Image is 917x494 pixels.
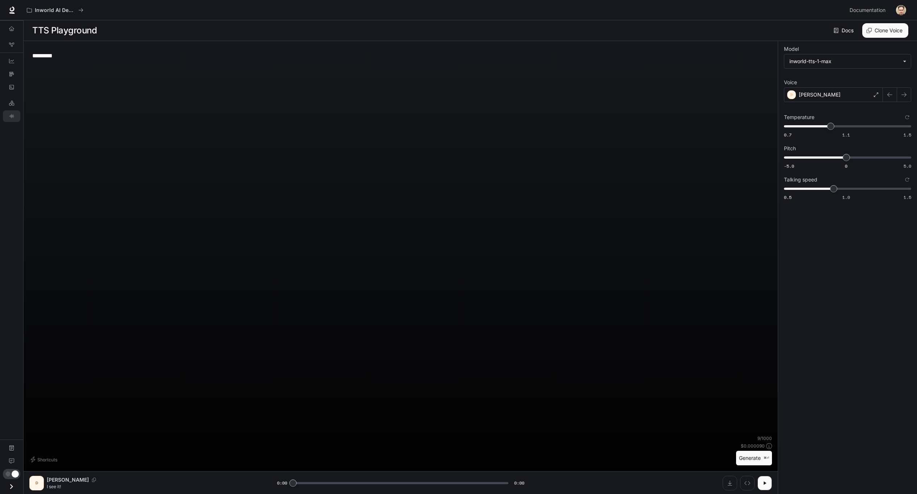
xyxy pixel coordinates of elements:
[3,455,20,467] a: Feedback
[89,478,99,482] button: Copy Voice ID
[757,435,772,441] p: 9 / 1000
[3,97,20,109] a: LLM Playground
[799,91,840,98] p: [PERSON_NAME]
[845,163,847,169] span: 0
[850,6,885,15] span: Documentation
[741,443,765,449] p: $ 0.000090
[12,470,19,478] span: Dark mode toggle
[784,54,911,68] div: inworld-tts-1-max
[784,115,814,120] p: Temperature
[764,456,769,460] p: ⌘⏎
[3,55,20,67] a: Dashboards
[723,476,737,490] button: Download audio
[842,132,850,138] span: 1.1
[904,132,911,138] span: 1.5
[862,23,908,38] button: Clone Voice
[514,479,524,487] span: 0:00
[784,163,794,169] span: -5.0
[24,3,87,17] button: All workspaces
[842,194,850,200] span: 1.0
[784,46,799,52] p: Model
[47,476,89,483] p: [PERSON_NAME]
[736,451,772,466] button: Generate⌘⏎
[3,479,20,494] button: Open drawer
[894,3,908,17] button: User avatar
[277,479,287,487] span: 0:00
[3,442,20,454] a: Documentation
[904,194,911,200] span: 1.5
[3,23,20,34] a: Overview
[904,163,911,169] span: 5.0
[3,68,20,80] a: Traces
[47,483,260,490] p: I see it!
[32,23,97,38] h1: TTS Playground
[3,81,20,93] a: Logs
[740,476,755,490] button: Inspect
[784,132,792,138] span: 0.7
[35,7,75,13] p: Inworld AI Demos
[784,177,817,182] p: Talking speed
[3,39,20,50] a: Graph Registry
[903,176,911,184] button: Reset to default
[784,194,792,200] span: 0.5
[832,23,856,38] a: Docs
[789,58,899,65] div: inworld-tts-1-max
[784,80,797,85] p: Voice
[847,3,891,17] a: Documentation
[784,146,796,151] p: Pitch
[903,113,911,121] button: Reset to default
[3,110,20,122] a: TTS Playground
[29,454,60,465] button: Shortcuts
[31,477,42,489] div: D
[896,5,906,15] img: User avatar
